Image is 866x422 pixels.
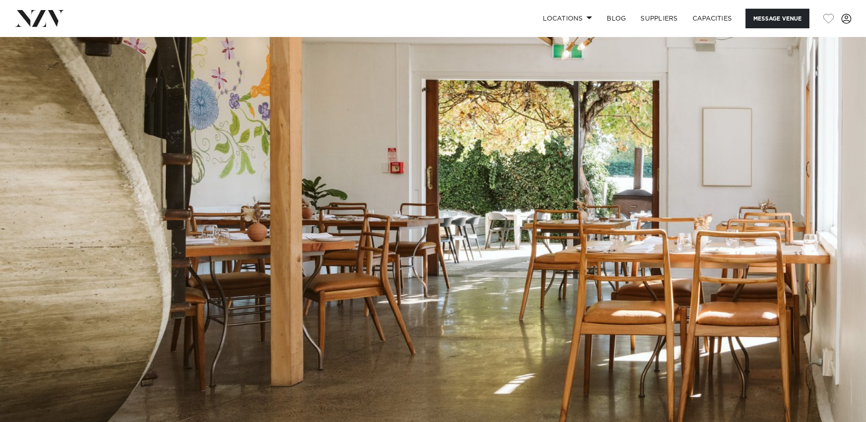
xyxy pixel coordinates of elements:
a: Capacities [685,9,740,28]
a: Locations [535,9,599,28]
a: SUPPLIERS [633,9,685,28]
img: nzv-logo.png [15,10,64,26]
button: Message Venue [745,9,809,28]
a: BLOG [599,9,633,28]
